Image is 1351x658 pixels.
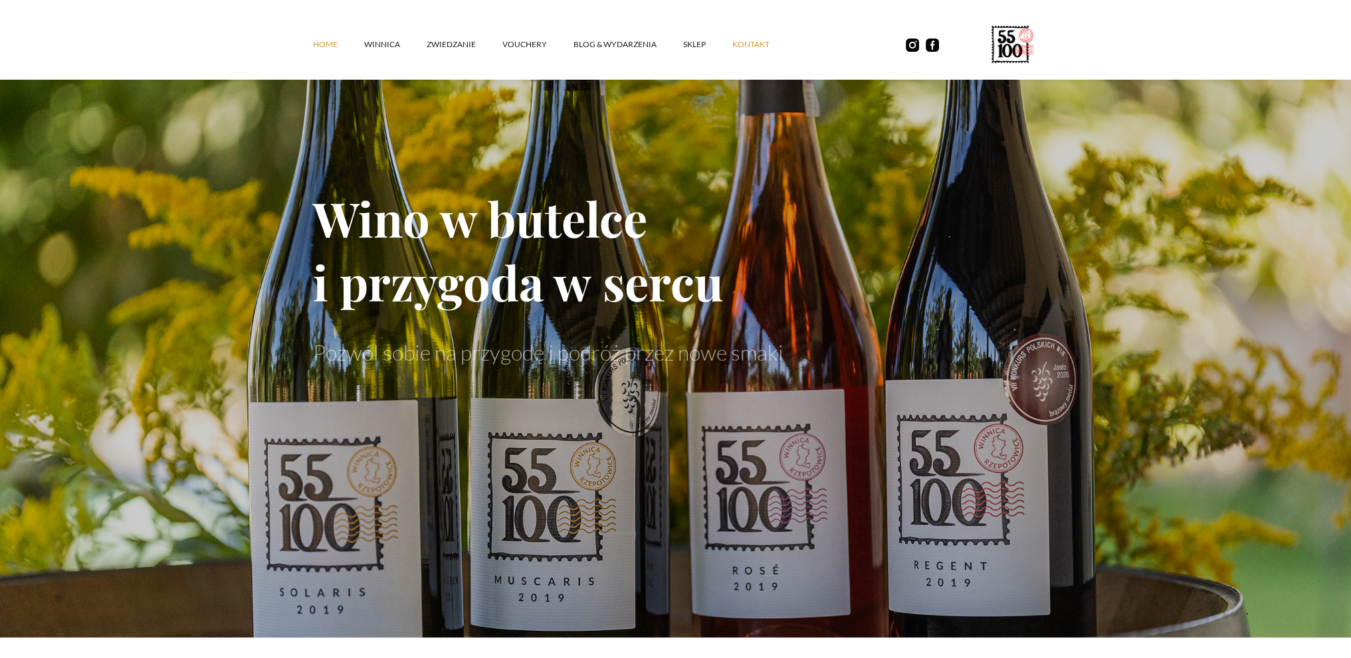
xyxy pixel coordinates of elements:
a: Home [313,25,364,64]
a: vouchery [502,25,573,64]
p: Pozwól sobie na przygodę i podróż przez nowe smaki [313,340,1039,365]
a: winnica [364,25,427,64]
a: SKLEP [683,25,732,64]
a: kontakt [732,25,796,64]
a: Blog & Wydarzenia [573,25,683,64]
h1: Wino w butelce i przygoda w sercu [313,186,1039,313]
a: ZWIEDZANIE [427,25,502,64]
